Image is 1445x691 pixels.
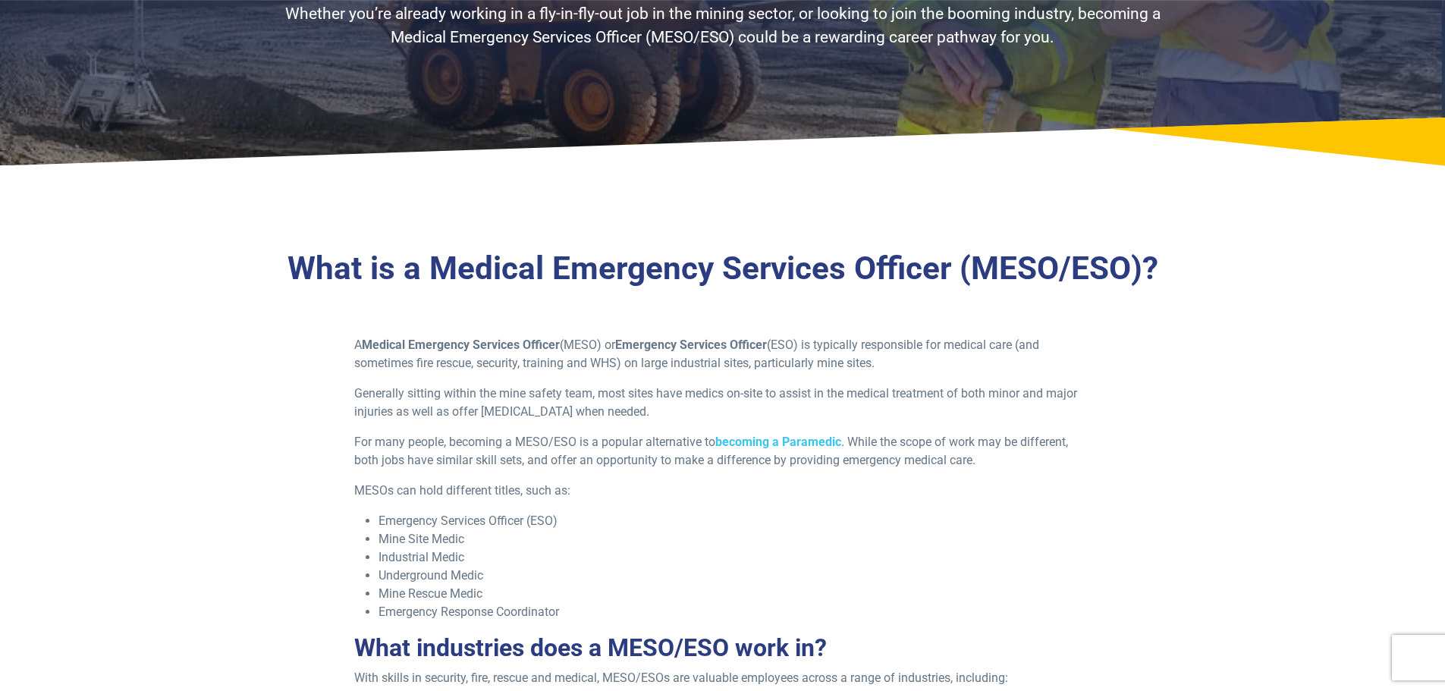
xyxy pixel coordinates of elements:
[354,433,1091,470] p: For many people, becoming a MESO/ESO is a popular alternative to . While the scope of work may be...
[715,435,841,449] a: becoming a Paramedic
[379,603,1091,621] li: Emergency Response Coordinator
[354,633,1091,662] h2: What industries does a MESO/ESO work in?
[279,2,1167,50] p: Whether you’re already working in a fly-in-fly-out job in the mining sector, or looking to join t...
[615,338,767,352] strong: Emergency Services Officer
[354,336,1091,372] p: A (MESO) or (ESO) is typically responsible for medical care (and sometimes fire rescue, security,...
[354,385,1091,421] p: Generally sitting within the mine safety team, most sites have medics on-site to assist in the me...
[379,530,1091,548] li: Mine Site Medic
[279,250,1167,288] h3: What is a Medical Emergency Services Officer (MESO/ESO)?
[379,567,1091,585] li: Underground Medic
[354,482,1091,500] p: MESOs can hold different titles, such as:
[379,512,1091,530] li: Emergency Services Officer (ESO)
[362,338,560,352] strong: Medical Emergency Services Officer
[354,669,1091,687] p: With skills in security, fire, rescue and medical, MESO/ESOs are valuable employees across a rang...
[379,548,1091,567] li: Industrial Medic
[379,585,1091,603] li: Mine Rescue Medic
